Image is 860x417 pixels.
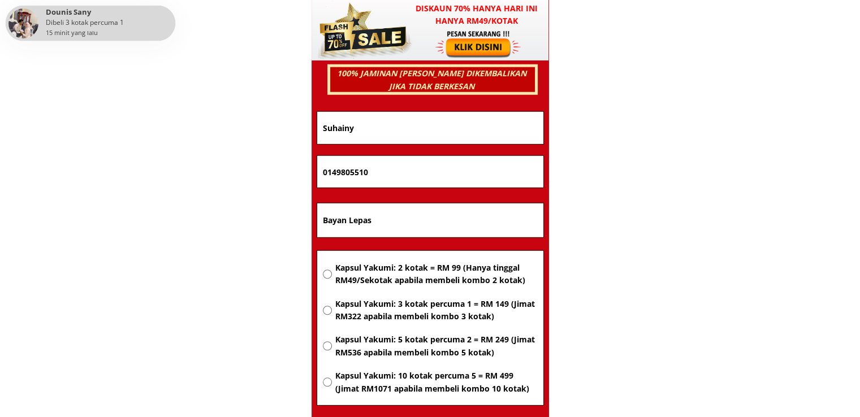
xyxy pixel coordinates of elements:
[335,370,537,395] span: Kapsul Yakumi: 10 kotak percuma 5 = RM 499 (Jimat RM1071 apabila membeli kombo 10 kotak)
[320,112,541,144] input: Nama penuh
[405,2,549,28] h3: Diskaun 70% hanya hari ini hanya RM49/kotak
[320,203,541,237] input: Alamat
[320,156,541,188] input: Nombor Telefon Bimbit
[335,262,537,287] span: Kapsul Yakumi: 2 kotak = RM 99 (Hanya tinggal RM49/Sekotak apabila membeli kombo 2 kotak)
[335,333,537,359] span: Kapsul Yakumi: 5 kotak percuma 2 = RM 249 (Jimat RM536 apabila membeli kombo 5 kotak)
[329,67,534,93] h3: 100% JAMINAN [PERSON_NAME] DIKEMBALIKAN JIKA TIDAK BERKESAN
[335,298,537,323] span: Kapsul Yakumi: 3 kotak percuma 1 = RM 149 (Jimat RM322 apabila membeli kombo 3 kotak)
